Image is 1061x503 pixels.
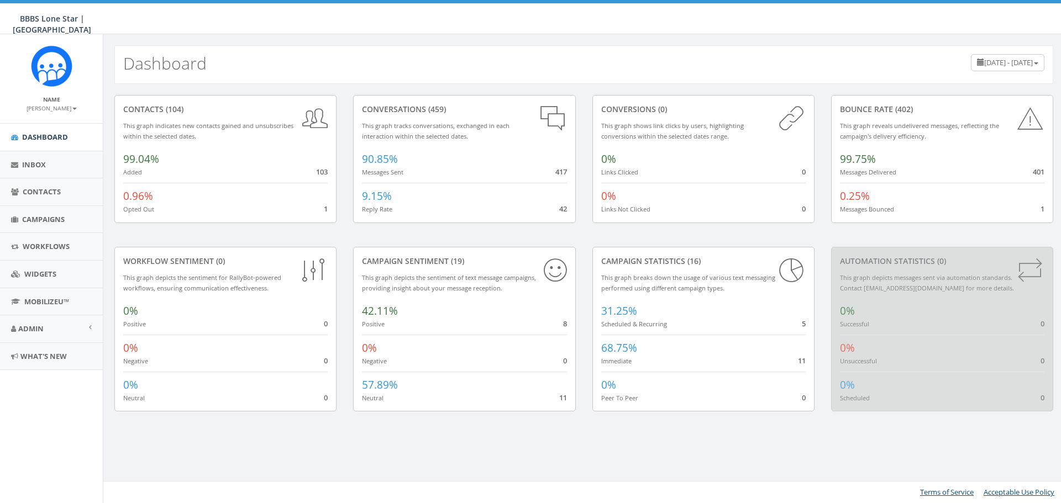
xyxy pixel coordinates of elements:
small: Peer To Peer [601,394,638,402]
div: Automation Statistics [840,256,1044,267]
span: Inbox [22,160,46,170]
span: BBBS Lone Star | [GEOGRAPHIC_DATA] [13,13,91,35]
span: (0) [656,104,667,114]
span: 0 [1041,356,1044,366]
span: Campaigns [22,214,65,224]
div: conversions [601,104,806,115]
small: Opted Out [123,205,154,213]
small: This graph shows link clicks by users, highlighting conversions within the selected dates range. [601,121,744,140]
a: Acceptable Use Policy [984,487,1054,497]
span: 57.89% [362,378,398,392]
span: 11 [798,356,806,366]
div: contacts [123,104,328,115]
span: 1 [324,204,328,214]
div: Campaign Statistics [601,256,806,267]
span: 31.25% [601,304,637,318]
small: Immediate [601,357,632,365]
small: Messages Sent [362,168,403,176]
span: 0% [362,341,377,355]
small: Positive [123,320,146,328]
span: 0% [123,378,138,392]
small: Positive [362,320,385,328]
div: Workflow Sentiment [123,256,328,267]
span: (0) [935,256,946,266]
span: (0) [214,256,225,266]
small: Links Not Clicked [601,205,650,213]
span: 0 [802,167,806,177]
div: conversations [362,104,566,115]
span: 0% [601,189,616,203]
span: 417 [555,167,567,177]
span: 90.85% [362,152,398,166]
small: Scheduled [840,394,870,402]
span: 0% [840,341,855,355]
small: Neutral [362,394,384,402]
span: 0.96% [123,189,153,203]
span: 0 [324,393,328,403]
span: [DATE] - [DATE] [984,57,1033,67]
span: 0 [324,356,328,366]
span: What's New [20,351,67,361]
span: 68.75% [601,341,637,355]
span: (402) [893,104,913,114]
small: Scheduled & Recurring [601,320,667,328]
div: Bounce Rate [840,104,1044,115]
small: Added [123,168,142,176]
span: MobilizeU™ [24,296,69,306]
small: Reply Rate [362,205,392,213]
small: [PERSON_NAME] [27,104,77,112]
small: This graph depicts messages sent via automation standards. Contact [EMAIL_ADDRESS][DOMAIN_NAME] f... [840,273,1014,292]
span: (16) [685,256,701,266]
span: 0% [601,152,616,166]
span: Admin [18,324,44,333]
small: Name [43,96,60,103]
span: Dashboard [22,132,68,142]
span: 99.75% [840,152,876,166]
small: Unsuccessful [840,357,877,365]
span: 0% [123,304,138,318]
span: 0 [1041,393,1044,403]
span: 0.25% [840,189,870,203]
small: Neutral [123,394,145,402]
small: This graph depicts the sentiment for RallyBot-powered workflows, ensuring communication effective... [123,273,281,292]
small: Negative [123,357,148,365]
span: 0% [123,341,138,355]
span: 11 [559,393,567,403]
span: 0% [840,378,855,392]
span: 0 [802,393,806,403]
small: Successful [840,320,869,328]
span: 0 [563,356,567,366]
span: (104) [164,104,183,114]
span: 1 [1041,204,1044,214]
span: 5 [802,319,806,329]
span: 103 [316,167,328,177]
span: (459) [426,104,446,114]
a: Terms of Service [920,487,974,497]
span: Workflows [23,241,70,251]
small: This graph indicates new contacts gained and unsubscribes within the selected dates. [123,121,293,140]
small: Messages Bounced [840,205,894,213]
span: 42 [559,204,567,214]
small: Messages Delivered [840,168,896,176]
small: This graph reveals undelivered messages, reflecting the campaign's delivery efficiency. [840,121,999,140]
small: Links Clicked [601,168,638,176]
span: 8 [563,319,567,329]
img: Rally_Corp_Icon_1.png [31,45,72,87]
span: 0 [1041,319,1044,329]
span: 42.11% [362,304,398,318]
span: 0 [324,319,328,329]
span: 0 [802,204,806,214]
span: 9.15% [362,189,392,203]
small: This graph tracks conversations, exchanged in each interaction within the selected dates. [362,121,510,140]
span: Contacts [23,187,61,197]
span: 0% [601,378,616,392]
h2: Dashboard [123,54,207,72]
span: 99.04% [123,152,159,166]
div: Campaign Sentiment [362,256,566,267]
a: [PERSON_NAME] [27,103,77,113]
small: This graph breaks down the usage of various text messaging performed using different campaign types. [601,273,775,292]
span: 401 [1033,167,1044,177]
span: (19) [449,256,464,266]
span: 0% [840,304,855,318]
span: Widgets [24,269,56,279]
